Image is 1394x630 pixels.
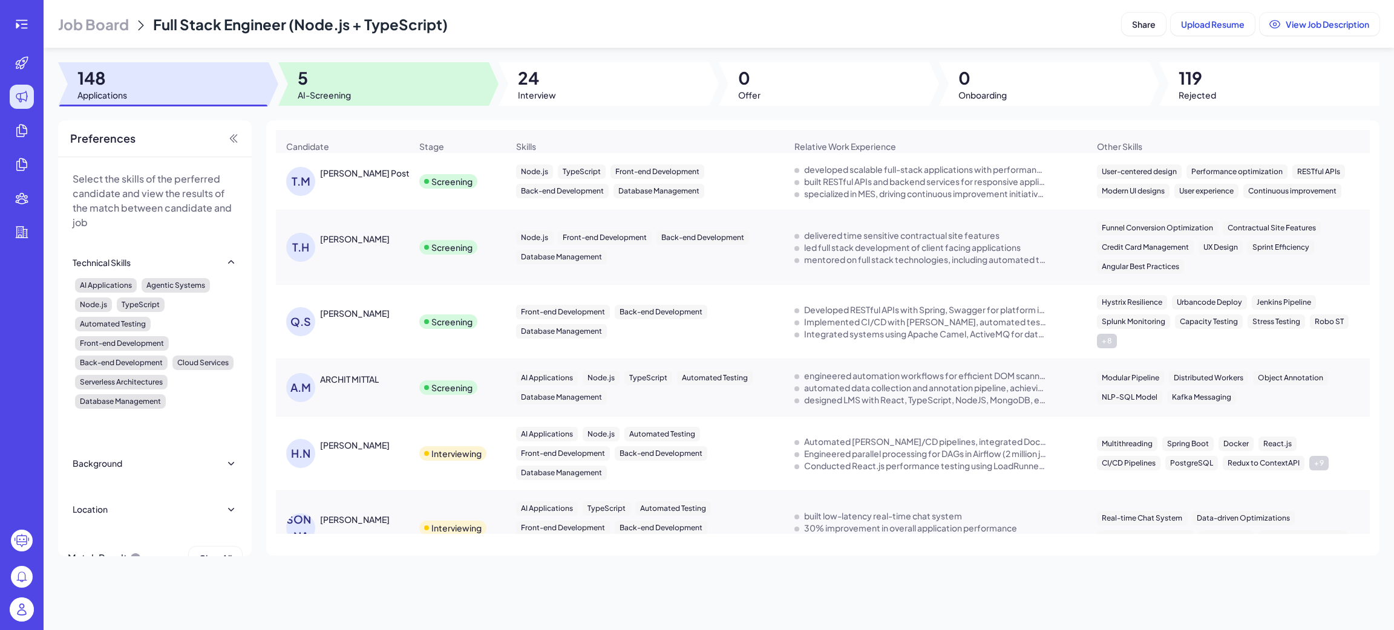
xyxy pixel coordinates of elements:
div: Screening [431,241,473,253]
div: PostgreSQL [1165,456,1218,470]
div: Back-end Development [615,521,707,535]
div: Real-time Chat System [1097,511,1187,525]
div: Contractual Site Features [1223,221,1321,235]
div: Screening [431,175,473,187]
div: Database Management [516,324,607,339]
span: Upload Resume [1181,19,1245,30]
span: 148 [77,67,127,89]
button: Share [1122,13,1166,36]
div: Kafka Messaging [1167,390,1236,404]
p: Select the skills of the perferred candidate and view the results of the match between candidate ... [73,172,237,230]
div: User-centered design [1097,164,1182,179]
div: Node.js [583,371,620,385]
div: Screening [431,382,473,394]
div: UX Design [1199,240,1243,255]
span: Interview [518,89,556,101]
div: Front-end Development [610,164,704,179]
div: Quantong Shen [320,307,390,319]
div: TypeScript [558,164,606,179]
div: CI/CD Pipelines [1097,456,1160,470]
div: Background [73,457,122,469]
span: Candidate [286,140,329,152]
div: Back-end Development [75,356,168,370]
span: Share [1132,19,1156,30]
div: Data-driven Optimizations [1192,511,1295,525]
div: Jenkins Pipeline [1252,295,1316,310]
div: TypeScript [624,371,672,385]
div: delivered time sensitive contractual site features [804,229,1000,241]
span: Skills [516,140,536,152]
div: led full stack development of client facing applications [804,241,1021,253]
div: built low-latency real-time chat system [804,510,962,522]
div: AI Applications [516,427,578,441]
span: Other Skills [1097,140,1142,152]
div: Front-end Development [516,305,610,319]
div: AI Applications [516,501,578,516]
div: ARCHIT MITTAL [320,373,379,385]
div: Automated Testing [677,371,753,385]
div: Redux to ContextAPI [1223,456,1304,470]
div: Node.js [583,427,620,441]
span: Job Board [58,15,129,34]
div: T.H [286,233,315,262]
div: Q.S [286,307,315,336]
div: Database Management [75,394,166,409]
div: Back-end Development [615,446,707,461]
span: 0 [738,67,761,89]
div: Automated Testing [624,427,700,441]
span: 5 [298,67,351,89]
div: Hystrix Resilience [1097,295,1167,310]
div: HARSHA NADENDLA [320,439,390,451]
div: Sprint Efficiency [1248,240,1314,255]
div: Rate Limiting [1199,530,1254,545]
div: AI Applications [516,371,578,385]
div: Multithreading [1097,437,1157,451]
span: Onboarding [958,89,1007,101]
span: View Job Description [1286,19,1369,30]
div: Docker [1219,437,1254,451]
div: specialized in MES, driving continuous improvement initiatives [804,187,1046,200]
div: Cloud Services [172,356,234,370]
div: Engineered parallel processing for DAGs in Airflow (2 million jobs in parallel). [804,447,1046,460]
div: 30% improvement in overall application performance [804,522,1017,534]
div: Reusable UI Components [1097,530,1194,545]
div: Agentic Systems [142,278,210,293]
div: designed LMS with React, TypeScript, NodeJS, MongoDB, enhancing learning engagement by 40% [804,394,1046,406]
div: automated data collection and annotation pipeline, achieving 100% accuracy [804,382,1046,394]
span: Applications [77,89,127,101]
div: Database Management [516,390,607,404]
div: Distributed Workers [1169,371,1248,385]
div: Funnel Conversion Optimization [1097,221,1218,235]
div: Front-end Development [75,336,169,351]
div: developed scalable full-stack applications with performance optimization [804,163,1046,175]
div: Interviewing [431,522,482,534]
div: React.js [1258,437,1297,451]
span: Preferences [70,130,136,147]
div: Front-end Development [558,230,652,245]
div: Screening [431,316,473,328]
div: + 8 [1097,334,1117,348]
div: Credit Card Management [1097,240,1194,255]
span: 119 [1179,67,1216,89]
div: Node.js [516,230,553,245]
div: Back-end Development [656,230,749,245]
div: Object Annotation [1253,371,1328,385]
div: JULIO A. BARRIOS [320,513,390,525]
div: Modular Pipeline [1097,371,1164,385]
div: Automated Testing [75,317,151,331]
span: Stage [419,140,444,152]
div: Automated Jenkins CI/CD pipelines, integrated Docker (scaling 5 global regions). [804,435,1046,447]
div: Capacity Testing [1175,314,1243,329]
img: user_logo.png [10,597,34,622]
div: Match Result [68,547,142,570]
div: User experience [1174,184,1239,198]
div: TypeScript [583,501,630,516]
div: Node.js [516,164,553,179]
div: Serverless Architectures [75,375,168,389]
div: mentored on full stack technologies, including automated testing [804,253,1046,265]
span: Clear All [199,553,232,563]
span: Relative Work Experience [794,140,896,152]
div: Developed RESTful APIs with Spring, Swagger for platform integration. [804,304,1046,316]
div: AI Applications [75,278,137,293]
div: Database Management [516,466,607,480]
